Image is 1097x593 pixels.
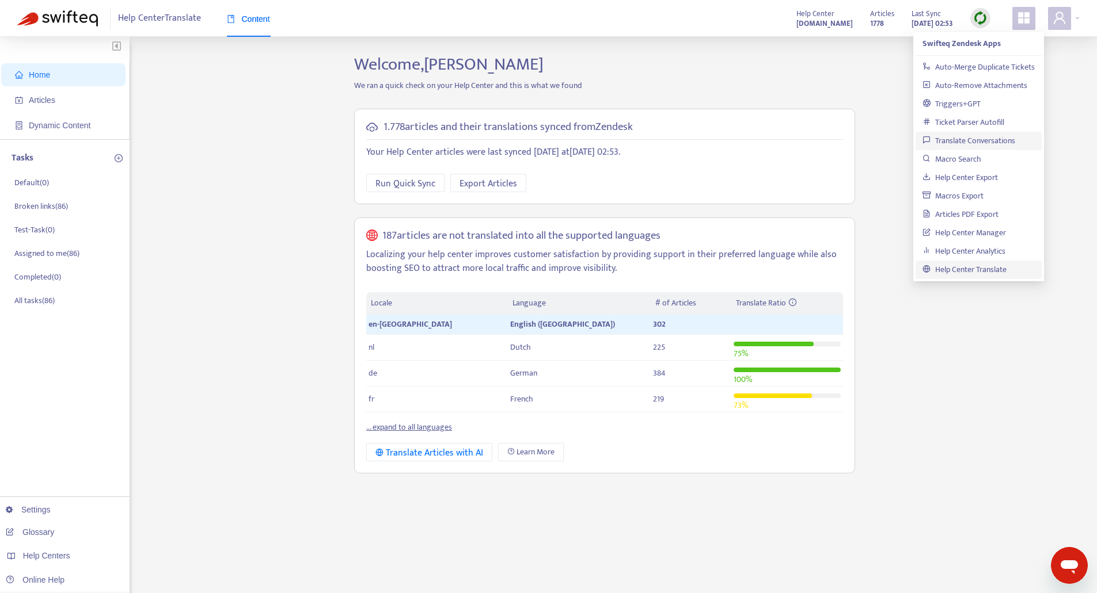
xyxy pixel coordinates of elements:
[369,317,452,331] span: en-[GEOGRAPHIC_DATA]
[14,200,68,212] p: Broken links ( 86 )
[653,317,666,331] span: 302
[17,10,98,26] img: Swifteq
[923,97,981,110] a: Triggers+GPT
[498,443,564,461] a: Learn More
[653,341,665,354] span: 225
[653,366,666,380] span: 384
[912,7,941,20] span: Last Sync
[384,121,633,134] h5: 1.778 articles and their translations synced from Zendesk
[923,226,1006,239] a: Help Center Manager
[923,152,981,166] a: Macro Search
[923,208,999,221] a: Articles PDF Export
[923,116,1004,129] a: Ticket Parser Autofill
[14,224,55,236] p: Test-Task ( 0 )
[15,96,23,104] span: account-book
[510,341,531,354] span: Dutch
[6,505,51,514] a: Settings
[870,7,894,20] span: Articles
[366,146,843,159] p: Your Help Center articles were last synced [DATE] at [DATE] 02:53 .
[973,11,988,25] img: sync.dc5367851b00ba804db3.png
[923,37,1001,50] strong: Swifteq Zendesk Apps
[366,443,492,461] button: Translate Articles with AI
[734,347,748,360] span: 75 %
[382,229,661,243] h5: 187 articles are not translated into all the supported languages
[1017,11,1031,25] span: appstore
[375,446,483,460] div: Translate Articles with AI
[450,174,526,192] button: Export Articles
[227,14,270,24] span: Content
[796,7,834,20] span: Help Center
[14,271,61,283] p: Completed ( 0 )
[227,15,235,23] span: book
[366,292,508,315] th: Locale
[734,373,752,386] span: 100 %
[923,79,1027,92] a: Auto-Remove Attachments
[14,294,55,307] p: All tasks ( 86 )
[736,297,838,309] div: Translate Ratio
[6,527,54,537] a: Glossary
[651,292,731,315] th: # of Articles
[14,247,79,259] p: Assigned to me ( 86 )
[923,263,1007,276] a: Help Center Translate
[517,446,555,458] span: Learn More
[366,420,452,434] a: ... expand to all languages
[369,366,377,380] span: de
[354,50,544,79] span: Welcome, [PERSON_NAME]
[366,248,843,276] p: Localizing your help center improves customer satisfaction by providing support in their preferre...
[734,399,748,412] span: 73 %
[510,366,537,380] span: German
[375,177,435,191] span: Run Quick Sync
[366,121,378,133] span: cloud-sync
[923,60,1035,74] a: Auto-Merge Duplicate Tickets
[923,171,998,184] a: Help Center Export
[923,244,1005,258] a: Help Center Analytics
[369,341,374,354] span: nl
[460,177,517,191] span: Export Articles
[510,392,533,405] span: French
[118,7,201,29] span: Help Center Translate
[29,95,55,105] span: Articles
[15,71,23,79] span: home
[29,121,90,130] span: Dynamic Content
[366,174,445,192] button: Run Quick Sync
[366,229,378,243] span: global
[23,551,70,560] span: Help Centers
[14,177,49,189] p: Default ( 0 )
[923,134,1015,147] a: Translate Conversations
[912,17,953,30] strong: [DATE] 02:53
[115,154,123,162] span: plus-circle
[508,292,651,315] th: Language
[12,151,33,165] p: Tasks
[29,70,50,79] span: Home
[510,317,615,331] span: English ([GEOGRAPHIC_DATA])
[796,17,853,30] a: [DOMAIN_NAME]
[870,17,884,30] strong: 1778
[653,392,664,405] span: 219
[369,392,374,405] span: fr
[15,121,23,129] span: container
[346,79,864,91] p: We ran a quick check on your Help Center and this is what we found
[6,575,64,584] a: Online Help
[1053,11,1066,25] span: user
[923,189,984,202] a: Macros Export
[1051,547,1088,584] iframe: Schaltfläche zum Öffnen des Messaging-Fensters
